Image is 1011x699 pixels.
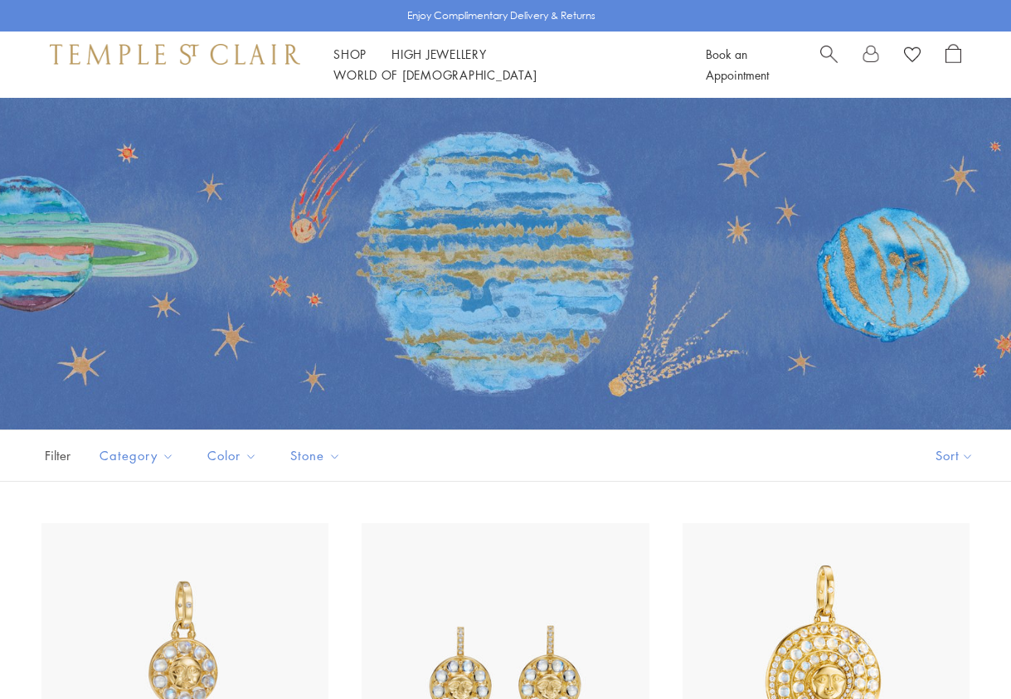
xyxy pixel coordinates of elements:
a: World of [DEMOGRAPHIC_DATA]World of [DEMOGRAPHIC_DATA] [333,66,537,83]
button: Stone [278,437,353,474]
nav: Main navigation [333,44,668,85]
button: Show sort by [898,430,1011,481]
p: Enjoy Complimentary Delivery & Returns [407,7,595,24]
button: Category [87,437,187,474]
img: Temple St. Clair [50,44,300,64]
iframe: Gorgias live chat messenger [928,621,994,682]
span: Color [199,445,270,466]
a: Open Shopping Bag [945,44,961,85]
button: Color [195,437,270,474]
a: View Wishlist [904,44,921,69]
span: Stone [282,445,353,466]
span: Category [91,445,187,466]
a: Search [820,44,838,85]
a: Book an Appointment [706,46,769,83]
a: ShopShop [333,46,367,62]
a: High JewelleryHigh Jewellery [391,46,487,62]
